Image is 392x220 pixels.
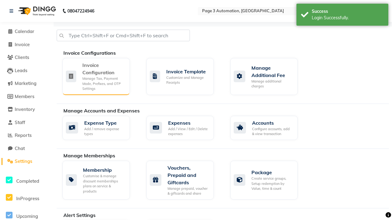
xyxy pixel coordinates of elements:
span: Completed [16,178,39,184]
span: Invoice [15,42,30,47]
a: PackageCreate service groups, Setup redemption by Value, time & count [230,161,305,200]
div: Expense Type [84,119,125,127]
a: Inventory [2,106,52,113]
span: Marketing [15,80,36,86]
a: Invoice TemplateCustomize and Manage Receipts [146,58,221,95]
div: Manage Additional Fee [251,64,293,79]
div: Manage additional charges [251,79,293,89]
span: Clients [15,54,29,60]
a: Calendar [2,28,52,35]
div: Membership [83,166,125,174]
div: Create service groups, Setup redemption by Value, time & count [251,176,293,191]
div: Expenses [168,119,209,127]
a: Invoice ConfigurationManage Tax, Payment Mode, Prefixes, and OTP Settings [62,58,137,95]
img: logo [16,2,58,20]
div: Login Successfully. [312,15,384,21]
div: Customise & manage discount memberships plans on service & products [83,174,125,194]
a: Members [2,93,52,100]
span: Upcoming [16,213,38,219]
b: 08047224946 [67,2,94,20]
a: Clients [2,54,52,61]
div: Vouchers, Prepaid and Giftcards [168,164,209,186]
a: Expense TypeAdd / remove expense types [62,116,137,140]
a: MembershipCustomise & manage discount memberships plans on service & products [62,161,137,200]
span: Calendar [15,28,34,34]
span: Chat [15,145,25,151]
a: Leads [2,67,52,74]
a: Staff [2,119,52,126]
a: Chat [2,145,52,152]
div: Accounts [252,119,293,127]
span: Leads [15,68,27,73]
span: Members [15,94,34,99]
a: Reports [2,132,52,139]
a: Manage Additional FeeManage additional charges [230,58,305,95]
span: InProgress [16,196,39,201]
div: Customize and Manage Receipts [166,75,209,85]
a: ExpensesAdd / View / Edit / Delete expenses [146,116,221,140]
a: Marketing [2,80,52,87]
a: Vouchers, Prepaid and GiftcardsManage prepaid, voucher & giftcards and share [146,161,221,200]
div: Manage Tax, Payment Mode, Prefixes, and OTP Settings [82,76,125,91]
div: Add / remove expense types [84,127,125,137]
div: Invoice Template [166,68,209,75]
div: Add / View / Edit / Delete expenses [168,127,209,137]
a: AccountsConfigure accounts, add & view transaction [230,116,305,140]
a: Invoice [2,41,52,48]
div: Invoice Configuration [82,61,125,76]
div: Package [251,169,293,176]
div: Manage prepaid, voucher & giftcards and share [168,186,209,196]
div: Success [312,8,384,15]
div: Configure accounts, add & view transaction [252,127,293,137]
span: Inventory [15,106,35,112]
a: Settings [2,158,52,165]
span: Staff [15,119,25,125]
input: Type Ctrl+Shift+F or Cmd+Shift+F to search [57,30,190,41]
span: Settings [15,158,32,164]
span: Reports [15,132,32,138]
